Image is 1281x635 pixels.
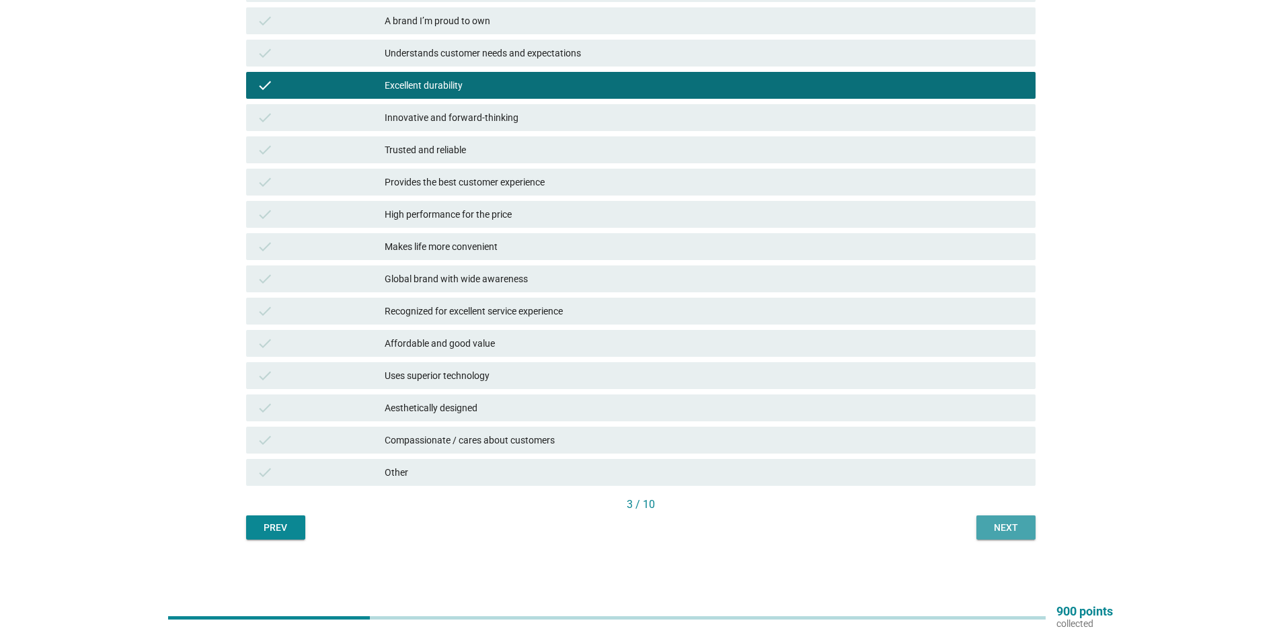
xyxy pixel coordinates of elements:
div: Understands customer needs and expectations [385,45,1025,61]
i: check [257,45,273,61]
div: Trusted and reliable [385,142,1025,158]
div: 3 / 10 [246,497,1036,513]
i: check [257,174,273,190]
i: check [257,77,273,93]
div: Global brand with wide awareness [385,271,1025,287]
div: Uses superior technology [385,368,1025,384]
div: Compassionate / cares about customers [385,432,1025,448]
div: Aesthetically designed [385,400,1025,416]
button: Prev [246,515,305,540]
i: check [257,206,273,222]
div: Recognized for excellent service experience [385,303,1025,319]
i: check [257,335,273,351]
div: Provides the best customer experience [385,174,1025,190]
div: Other [385,464,1025,480]
i: check [257,239,273,255]
p: 900 points [1056,605,1113,618]
p: collected [1056,618,1113,630]
i: check [257,400,273,416]
div: Prev [257,521,295,535]
button: Next [976,515,1036,540]
i: check [257,432,273,448]
div: Innovative and forward-thinking [385,110,1025,126]
i: check [257,142,273,158]
div: Makes life more convenient [385,239,1025,255]
i: check [257,368,273,384]
div: Affordable and good value [385,335,1025,351]
i: check [257,13,273,29]
i: check [257,271,273,287]
div: A brand I’m proud to own [385,13,1025,29]
i: check [257,464,273,480]
div: Excellent durability [385,77,1025,93]
div: Next [987,521,1025,535]
i: check [257,303,273,319]
div: High performance for the price [385,206,1025,222]
i: check [257,110,273,126]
